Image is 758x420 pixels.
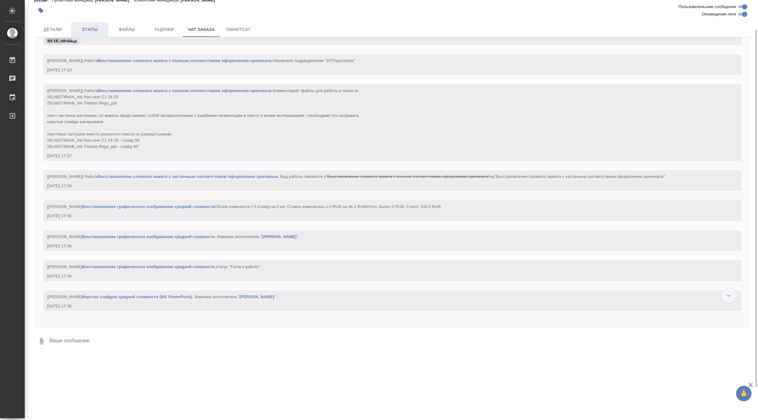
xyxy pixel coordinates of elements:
[98,174,278,179] a: Восстановление сложного макета с частичным соответствием оформлению оригинала
[273,58,355,63] span: Назначено подразделение "DTPspecialists"
[186,26,216,33] span: Чат заказа
[47,303,720,309] div: [DATE] 17:36
[149,26,179,33] span: Оценки
[82,294,192,299] a: Верстка слайдов средней сложности (MS PowerPoint)
[679,4,736,10] span: Пользовательские сообщения
[47,243,720,249] div: [DATE] 17:36
[34,4,48,17] button: Добавить тэг
[261,234,298,239] span: " "
[98,58,272,63] a: Восстановление сложного макета с полным соответствием оформлению оригинала
[38,26,68,33] span: Детали
[224,26,253,33] span: SmartCat
[739,387,749,400] span: 🙏
[82,234,215,239] a: Восстановление графического изображения средней сложности
[98,88,272,93] a: Восстановление сложного макета с полным соответствием оформлению оригинала
[47,273,720,279] div: [DATE] 17:36
[82,204,215,209] a: Восстановление графического изображения средней сложности
[238,294,276,299] span: " "
[495,174,665,179] span: "Восстановление сложного макета с частичным соответствием оформлению оригинала"
[48,38,77,44] p: 03.10, пятница
[112,26,142,33] span: Файлы
[736,386,752,401] button: 🙏
[47,153,720,159] div: [DATE] 17:27
[47,174,665,179] span: [[PERSON_NAME]] Работа . Вид работы сменился с на
[75,26,105,33] span: Этапы
[240,294,274,299] a: [PERSON_NAME]
[47,264,260,269] span: [[PERSON_NAME] .
[702,11,736,17] span: Оповещения-логи
[47,58,355,63] span: [[PERSON_NAME]] Работа .
[47,183,720,189] div: [DATE] 17:29
[326,174,490,179] span: "Восстановление сложного макета с полным соответствием оформлению оригинала"
[47,88,359,149] span: [[PERSON_NAME]] Работа .
[47,234,298,239] span: [[PERSON_NAME] . Изменен исполнитель:
[47,294,276,299] span: [[PERSON_NAME] . Изменен исполнитель:
[262,234,297,239] a: [PERSON_NAME]
[47,204,441,209] span: [[PERSON_NAME] Объём изменился c 5 Слайд на 5 шт. Ставка изменилась c 0 RUB на 48.1 RUB
[82,264,215,269] a: Восстановление графического изображения средней сложности
[47,213,720,219] div: [DATE] 17:36
[47,67,720,73] div: [DATE] 17:13
[216,264,260,269] span: статус "Готов к работе"
[366,204,441,209] span: Итого. Было: 0 RUB. Стало: 240.5 RUB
